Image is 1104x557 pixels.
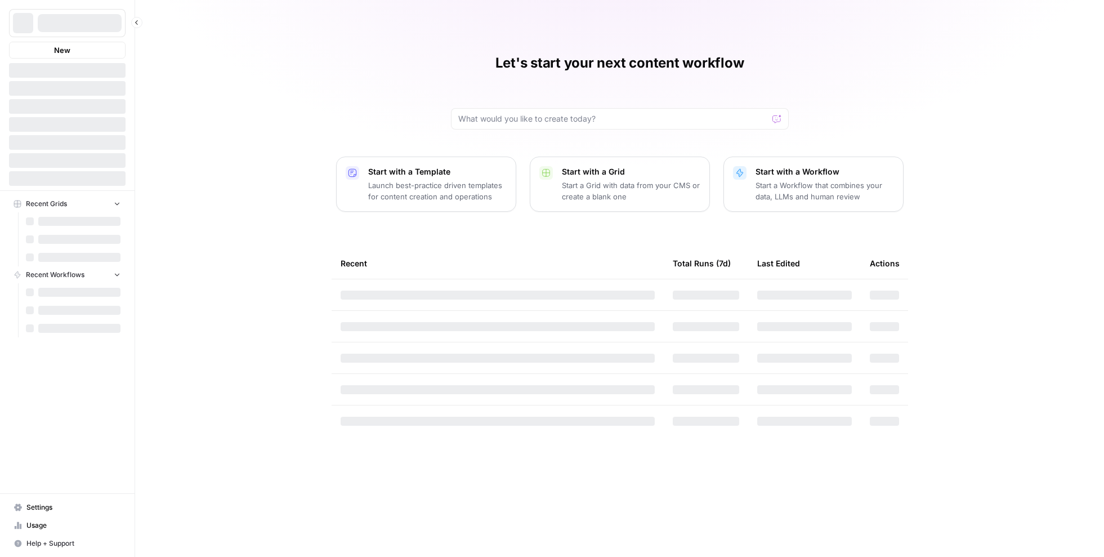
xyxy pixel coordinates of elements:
div: Recent [341,248,655,279]
a: Settings [9,498,126,516]
span: Settings [26,502,120,513]
div: Actions [870,248,900,279]
p: Start with a Grid [562,166,700,177]
button: Help + Support [9,534,126,552]
p: Start with a Workflow [756,166,894,177]
span: New [54,44,70,56]
button: Recent Workflows [9,266,126,283]
button: New [9,42,126,59]
span: Recent Grids [26,199,67,209]
p: Start a Grid with data from your CMS or create a blank one [562,180,700,202]
div: Last Edited [757,248,800,279]
h1: Let's start your next content workflow [495,54,744,72]
span: Help + Support [26,538,120,549]
button: Recent Grids [9,195,126,212]
button: Start with a TemplateLaunch best-practice driven templates for content creation and operations [336,157,516,212]
span: Recent Workflows [26,270,84,280]
a: Usage [9,516,126,534]
button: Start with a GridStart a Grid with data from your CMS or create a blank one [530,157,710,212]
p: Launch best-practice driven templates for content creation and operations [368,180,507,202]
input: What would you like to create today? [458,113,768,124]
button: Start with a WorkflowStart a Workflow that combines your data, LLMs and human review [723,157,904,212]
div: Total Runs (7d) [673,248,731,279]
p: Start a Workflow that combines your data, LLMs and human review [756,180,894,202]
p: Start with a Template [368,166,507,177]
span: Usage [26,520,120,531]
